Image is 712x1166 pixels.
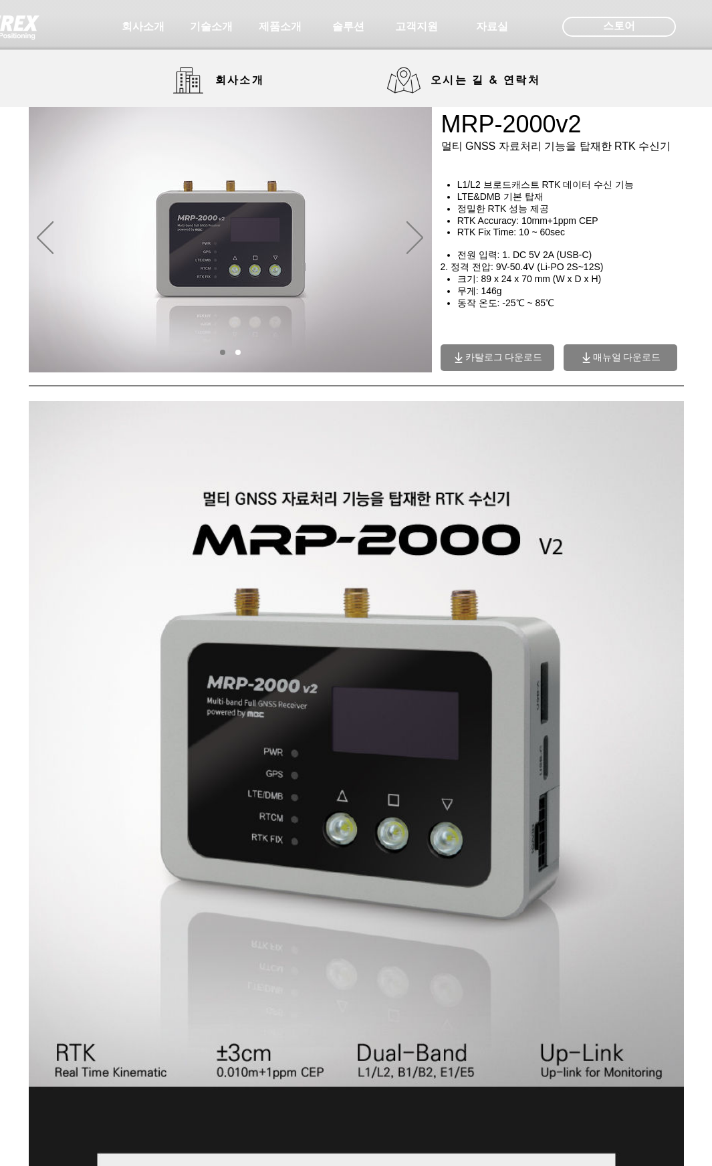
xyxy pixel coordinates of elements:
span: 동작 온도: -25℃ ~ 85℃ [457,298,554,308]
span: 고객지원 [395,20,438,34]
button: 이전 [37,221,53,256]
div: 스토어 [562,17,676,37]
span: 스토어 [603,19,635,33]
span: 정밀한 RTK 성능 제공 [457,203,549,214]
nav: 슬라이드 [215,350,245,355]
a: 회사소개 [173,67,273,94]
span: 솔루션 [332,20,364,34]
span: 오시는 길 & 연락처 [431,73,540,88]
a: 솔루션 [315,13,382,40]
span: 제품소개 [259,20,302,34]
span: 2. 정격 전압: 9V-50.4V (Li-PO 2S~12S) [441,261,604,272]
a: 01 [220,350,225,355]
a: 자료실 [459,13,525,40]
button: 다음 [406,221,423,256]
span: 크기: 89 x 24 x 70 mm (W x D x H) [457,273,601,284]
span: 무게: 146g [457,285,502,296]
span: RTK Fix Time: 10 ~ 60sec [457,227,565,237]
a: 카탈로그 다운로드 [441,344,554,371]
a: 02 [235,350,241,355]
span: 회사소개 [122,20,164,34]
img: MRP2000v2_정면.jpg [29,105,432,372]
div: 슬라이드쇼 [29,105,432,372]
span: 자료실 [476,20,508,34]
a: 매뉴얼 다운로드 [564,344,677,371]
span: 매뉴얼 다운로드 [593,352,661,364]
iframe: Wix Chat [558,1109,712,1166]
span: 기술소개 [190,20,233,34]
span: 카탈로그 다운로드 [465,352,543,364]
span: 회사소개 [215,74,265,88]
span: RTK Accuracy: 10mm+1ppm CEP [457,215,598,226]
a: 회사소개 [110,13,176,40]
a: 오시는 길 & 연락처 [387,67,551,94]
a: 제품소개 [247,13,314,40]
a: 기술소개 [178,13,245,40]
span: 전원 입력: 1. DC 5V 2A (USB-C) [457,249,592,260]
a: 고객지원 [383,13,450,40]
